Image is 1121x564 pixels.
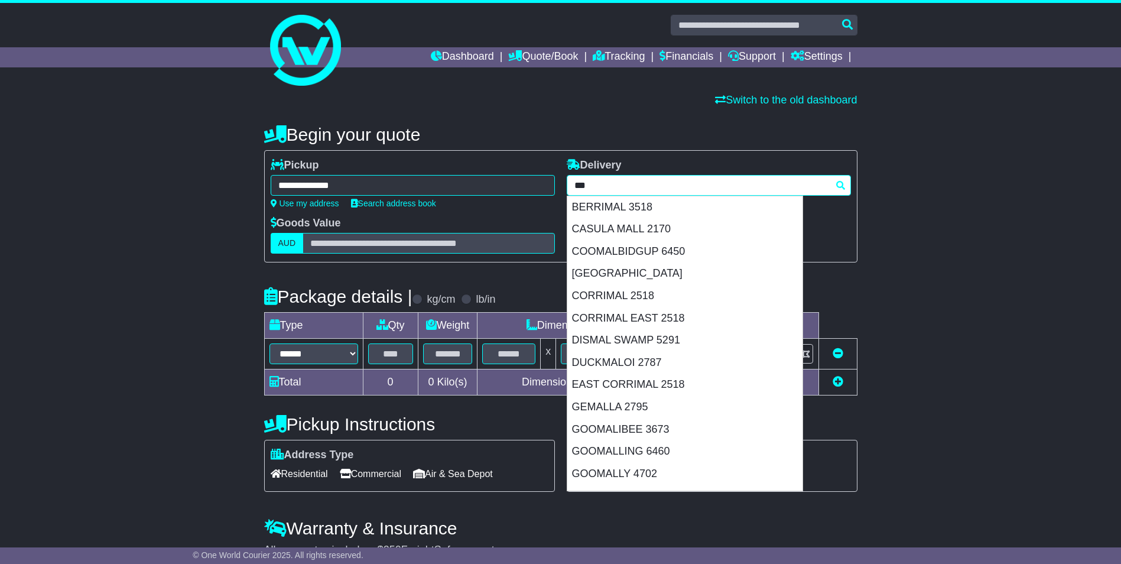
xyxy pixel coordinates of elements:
[659,47,713,67] a: Financials
[567,175,851,196] typeahead: Please provide city
[728,47,776,67] a: Support
[413,465,493,483] span: Air & Sea Depot
[271,159,319,172] label: Pickup
[264,369,363,396] td: Total
[264,125,857,144] h4: Begin your quote
[477,313,697,339] td: Dimensions (L x W x H)
[567,307,802,330] div: CORRIMAL EAST 2518
[567,241,802,263] div: COOMALBIDGUP 6450
[508,47,578,67] a: Quote/Book
[428,376,434,388] span: 0
[567,374,802,396] div: EAST CORRIMAL 2518
[264,287,412,306] h4: Package details |
[418,313,477,339] td: Weight
[833,348,843,359] a: Remove this item
[193,550,363,560] span: © One World Courier 2025. All rights reserved.
[567,396,802,419] div: GEMALLA 2795
[567,419,802,441] div: GOOMALIBEE 3673
[264,414,555,434] h4: Pickup Instructions
[476,293,495,306] label: lb/in
[384,544,401,556] span: 250
[567,196,802,219] div: BERRIMAL 3518
[363,313,418,339] td: Qty
[567,285,802,307] div: CORRIMAL 2518
[264,313,363,339] td: Type
[477,369,697,396] td: Dimensions in Centimetre(s)
[833,376,843,388] a: Add new item
[264,544,857,557] div: All our quotes include a $ FreightSafe warranty.
[340,465,401,483] span: Commercial
[567,463,802,485] div: GOOMALLY 4702
[264,518,857,538] h4: Warranty & Insurance
[271,233,304,254] label: AUD
[351,199,436,208] a: Search address book
[715,94,857,106] a: Switch to the old dashboard
[791,47,843,67] a: Settings
[567,218,802,241] div: CASULA MALL 2170
[271,465,328,483] span: Residential
[271,449,354,462] label: Address Type
[271,217,341,230] label: Goods Value
[593,47,645,67] a: Tracking
[541,339,556,369] td: x
[431,47,494,67] a: Dashboard
[567,329,802,352] div: DISMAL SWAMP 5291
[567,352,802,374] div: DUCKMALOI 2787
[418,369,477,396] td: Kilo(s)
[567,262,802,285] div: [GEOGRAPHIC_DATA]
[567,440,802,463] div: GOOMALLING 6460
[363,369,418,396] td: 0
[427,293,455,306] label: kg/cm
[567,485,802,507] div: JEMALONG 2871
[567,159,622,172] label: Delivery
[271,199,339,208] a: Use my address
